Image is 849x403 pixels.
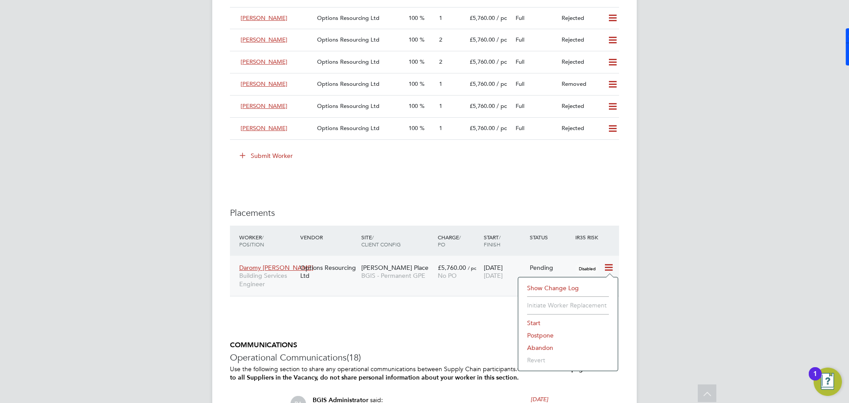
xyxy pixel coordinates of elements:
span: / pc [497,36,507,43]
span: / pc [497,102,507,110]
div: Rejected [558,55,604,69]
div: Rejected [558,99,604,114]
span: Full [516,102,524,110]
span: / Finish [484,234,501,248]
span: [PERSON_NAME] [241,14,287,22]
span: £5,760.00 [470,58,495,65]
span: / pc [468,265,476,271]
li: Abandon [523,342,613,354]
span: [PERSON_NAME] [241,124,287,132]
div: 1 [813,374,817,385]
span: 100 [409,58,418,65]
div: Status [528,229,574,245]
span: £5,760.00 [438,264,466,272]
span: 2 [439,58,442,65]
div: Rejected [558,33,604,47]
div: Rejected [558,121,604,136]
span: [DATE] [484,272,503,280]
span: Full [516,14,524,22]
div: Rejected [558,11,604,26]
span: Full [516,80,524,88]
li: Postpone [523,329,613,342]
button: Open Resource Center, 1 new notification [814,368,842,396]
div: Start [482,229,528,252]
span: [PERSON_NAME] [241,80,287,88]
b: Comments on this page are visible to all Suppliers in the Vacancy, do not share personal informat... [230,365,618,381]
span: Disabled [575,263,599,274]
span: 1 [439,80,442,88]
span: / pc [497,80,507,88]
div: [DATE] [482,259,528,284]
span: 100 [409,80,418,88]
span: £5,760.00 [470,124,495,132]
span: / Client Config [361,234,401,248]
div: Worker [237,229,298,252]
h5: COMMUNICATIONS [230,341,619,350]
span: 100 [409,102,418,110]
span: / pc [497,14,507,22]
li: Start [523,317,613,329]
span: 2 [439,36,442,43]
div: Options Resourcing Ltd [298,259,359,284]
span: Full [516,124,524,132]
span: 100 [409,14,418,22]
div: Pending [530,264,571,272]
div: Removed [558,77,604,92]
h3: Placements [230,207,619,219]
span: 1 [439,14,442,22]
span: / Position [239,234,264,248]
span: (18) [347,352,361,363]
span: Options Resourcing Ltd [317,124,379,132]
li: Show change log [523,282,613,294]
span: [PERSON_NAME] [241,58,287,65]
span: [PERSON_NAME] [241,36,287,43]
span: / pc [497,58,507,65]
span: No PO [438,272,457,280]
a: Daromy [PERSON_NAME]Building Services EngineerOptions Resourcing Ltd[PERSON_NAME] PlaceBGIS - Per... [237,259,619,266]
span: 1 [439,124,442,132]
span: / pc [497,124,507,132]
div: Site [359,229,436,252]
span: Full [516,58,524,65]
span: [PERSON_NAME] [241,102,287,110]
span: Options Resourcing Ltd [317,80,379,88]
span: Options Resourcing Ltd [317,58,379,65]
span: 100 [409,124,418,132]
span: Building Services Engineer [239,272,296,288]
p: Use the following section to share any operational communications between Supply Chain participants. [230,365,619,382]
span: BGIS - Permanent GPE [361,272,433,280]
span: £5,760.00 [470,36,495,43]
li: Initiate Worker Replacement [523,299,613,311]
li: Revert [523,354,613,366]
span: £5,760.00 [470,102,495,110]
span: £5,760.00 [470,14,495,22]
span: Options Resourcing Ltd [317,36,379,43]
span: Options Resourcing Ltd [317,14,379,22]
span: Options Resourcing Ltd [317,102,379,110]
span: [PERSON_NAME] Place [361,264,428,272]
span: £5,760.00 [470,80,495,88]
span: Full [516,36,524,43]
h3: Operational Communications [230,352,619,363]
div: Vendor [298,229,359,245]
button: Submit Worker [233,149,300,163]
span: [DATE] [531,395,548,403]
span: 1 [439,102,442,110]
span: / PO [438,234,461,248]
div: IR35 Risk [573,229,604,245]
span: 100 [409,36,418,43]
div: Charge [436,229,482,252]
span: Daromy [PERSON_NAME] [239,264,314,272]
